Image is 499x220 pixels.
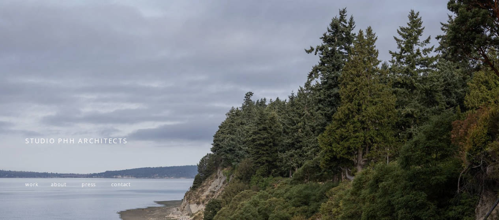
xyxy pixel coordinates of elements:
[51,181,66,188] a: about
[25,181,39,188] a: work
[82,181,96,188] a: press
[111,181,131,188] a: contact
[25,136,127,145] span: STUDIO PHH ARCHITECTS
